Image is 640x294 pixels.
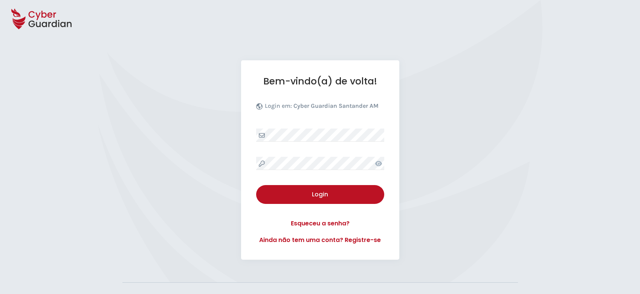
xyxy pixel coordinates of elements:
[265,102,379,113] p: Login em:
[256,185,384,204] button: Login
[293,102,379,109] b: Cyber Guardian Santander AM
[256,236,384,245] a: Ainda não tem uma conta? Registre-se
[256,75,384,87] h1: Bem-vindo(a) de volta!
[262,190,379,199] div: Login
[256,219,384,228] a: Esqueceu a senha?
